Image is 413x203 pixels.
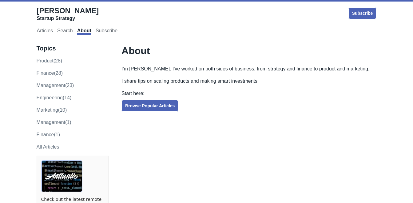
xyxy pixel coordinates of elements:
[37,6,99,22] a: [PERSON_NAME]Startup Strategy
[57,28,73,35] a: Search
[37,120,71,125] a: Management(1)
[41,160,82,192] img: ads via Carbon
[348,7,377,19] a: Subscribe
[37,45,109,52] h3: Topics
[96,28,117,35] a: Subscribe
[77,28,91,35] a: About
[37,107,67,113] a: marketing(10)
[121,100,178,112] a: Browse Popular Articles
[37,70,63,76] a: finance(28)
[37,58,62,63] a: product(28)
[37,144,59,149] a: All Articles
[121,65,376,73] p: I'm [PERSON_NAME]. I've worked on both sides of business, from strategy and finance to product an...
[121,90,376,97] p: Start here:
[121,78,376,85] p: I share tips on scaling products and making smart investments.
[37,132,60,137] a: Finance(1)
[37,15,99,22] div: Startup Strategy
[121,45,376,60] h1: About
[37,6,99,15] span: [PERSON_NAME]
[37,28,53,35] a: Articles
[37,83,74,88] a: management(23)
[37,95,72,100] a: engineering(14)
